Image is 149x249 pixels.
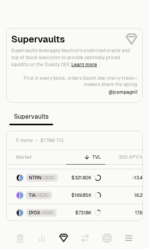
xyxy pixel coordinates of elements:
[71,154,101,160] div: TVL
[17,210,19,216] img: DYDX Logo
[16,154,61,160] div: Market
[11,33,138,46] h2: Supervaults
[9,109,53,124] span: Supervaults
[11,75,138,88] a: First in every block,orders bloom like cherry trees—makers share the spring.
[11,47,138,68] p: Supervaults leverages Neutron's enshrined oracle and top of block execution to provide optimally ...
[29,192,36,198] span: TIA
[68,75,138,81] p: orders bloom like cherry trees—
[16,137,33,144] span: 5 items
[42,175,55,181] span: USDC
[7,169,66,186] a: NTRN LogoUSDC LogoNTRNUSDC
[75,210,101,216] div: $73.18K
[17,175,19,181] img: NTRN Logo
[66,204,106,221] a: $73.18K
[20,175,23,181] img: USDC Logo
[66,187,106,204] a: $169.85K
[29,210,40,216] span: DYDX
[41,210,54,216] span: USDC
[71,175,101,181] div: $321.80K
[109,89,138,95] p: @ jcompagni1
[84,81,138,88] p: makers share the spring.
[110,154,149,160] div: 30D APY/hold
[36,192,49,198] span: USDC
[24,75,66,81] p: First in every block,
[71,61,97,68] a: Learn more
[20,192,23,198] img: USDC Logo
[109,89,138,95] a: @jcompagni1
[20,210,23,216] img: USDC Logo
[66,169,106,186] a: $321.80K
[17,192,19,198] img: TIA Logo
[7,204,66,221] a: DYDX LogoUSDC LogoDYDXUSDC
[40,137,65,144] span: $1.79M TVL
[7,187,66,204] a: TIA LogoUSDC LogoTIAUSDC
[29,175,42,181] span: NTRN
[71,192,101,198] div: $169.85K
